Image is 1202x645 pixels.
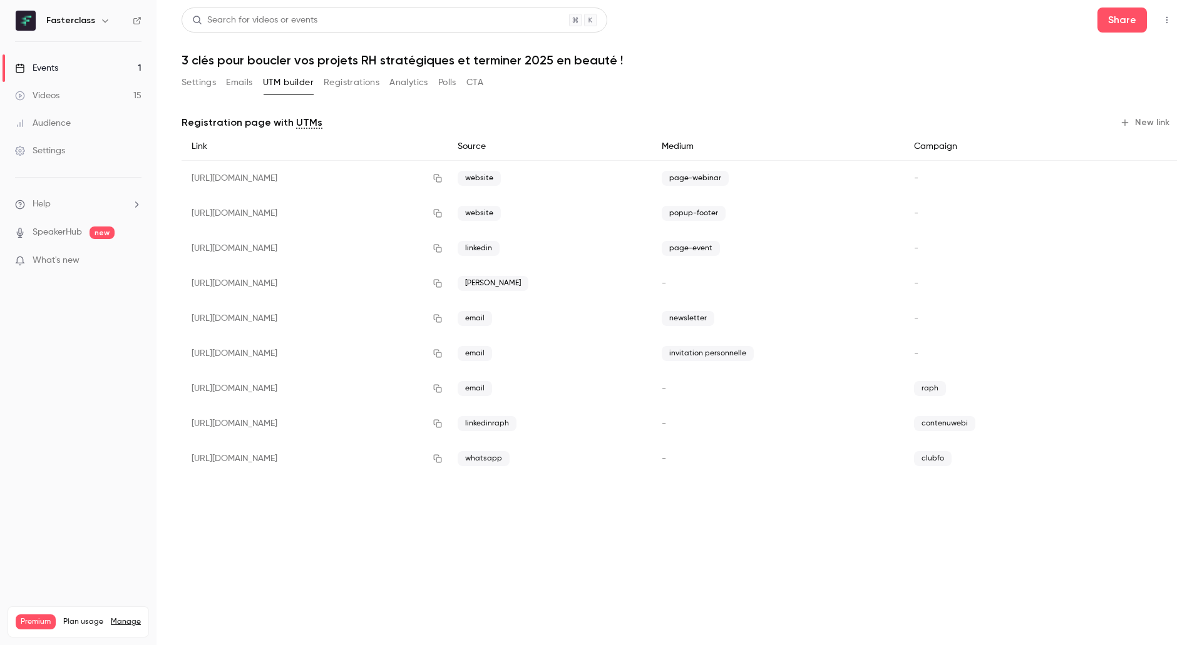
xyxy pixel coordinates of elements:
[438,73,456,93] button: Polls
[192,14,317,27] div: Search for videos or events
[914,349,918,358] span: -
[296,115,322,130] a: UTMs
[458,451,510,466] span: whatsapp
[914,174,918,183] span: -
[182,73,216,93] button: Settings
[33,226,82,239] a: SpeakerHub
[458,416,516,431] span: linkedinraph
[16,614,56,629] span: Premium
[662,279,666,288] span: -
[466,73,483,93] button: CTA
[662,241,720,256] span: page-event
[182,231,448,266] div: [URL][DOMAIN_NAME]
[662,171,729,186] span: page-webinar
[914,209,918,218] span: -
[182,301,448,336] div: [URL][DOMAIN_NAME]
[1115,113,1177,133] button: New link
[458,381,492,396] span: email
[226,73,252,93] button: Emails
[914,244,918,253] span: -
[458,346,492,361] span: email
[904,133,1087,161] div: Campaign
[15,198,141,211] li: help-dropdown-opener
[182,266,448,301] div: [URL][DOMAIN_NAME]
[33,198,51,211] span: Help
[458,171,501,186] span: website
[458,241,500,256] span: linkedin
[662,419,666,428] span: -
[914,451,952,466] span: clubfo
[458,311,492,326] span: email
[182,196,448,231] div: [URL][DOMAIN_NAME]
[182,161,448,196] div: [URL][DOMAIN_NAME]
[90,226,115,239] span: new
[46,14,95,27] h6: Fasterclass
[1097,8,1147,33] button: Share
[914,381,946,396] span: raph
[458,276,528,291] span: [PERSON_NAME]
[33,254,80,267] span: What's new
[662,384,666,393] span: -
[914,279,918,288] span: -
[263,73,314,93] button: UTM builder
[389,73,428,93] button: Analytics
[662,346,754,361] span: invitation personnelle
[182,115,322,130] p: Registration page with
[662,206,726,221] span: popup-footer
[182,441,448,476] div: [URL][DOMAIN_NAME]
[652,133,904,161] div: Medium
[16,11,36,31] img: Fasterclass
[63,617,103,627] span: Plan usage
[15,62,58,74] div: Events
[662,454,666,463] span: -
[448,133,652,161] div: Source
[15,89,59,102] div: Videos
[914,314,918,323] span: -
[662,311,714,326] span: newsletter
[15,145,65,157] div: Settings
[126,255,141,267] iframe: Noticeable Trigger
[15,117,71,130] div: Audience
[458,206,501,221] span: website
[182,53,1177,68] h1: 3 clés pour boucler vos projets RH stratégiques et terminer 2025 en beauté !
[182,406,448,441] div: [URL][DOMAIN_NAME]
[182,336,448,371] div: [URL][DOMAIN_NAME]
[111,617,141,627] a: Manage
[182,133,448,161] div: Link
[914,416,975,431] span: contenuwebi
[182,371,448,406] div: [URL][DOMAIN_NAME]
[324,73,379,93] button: Registrations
